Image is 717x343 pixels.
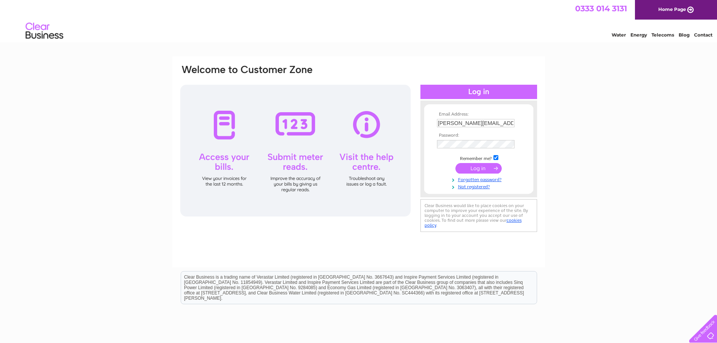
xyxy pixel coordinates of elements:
[455,163,502,174] input: Submit
[575,4,627,13] a: 0333 014 3131
[181,4,537,37] div: Clear Business is a trading name of Verastar Limited (registered in [GEOGRAPHIC_DATA] No. 3667643...
[679,32,690,38] a: Blog
[437,183,522,190] a: Not registered?
[25,20,64,43] img: logo.png
[435,112,522,117] th: Email Address:
[435,154,522,162] td: Remember me?
[694,32,712,38] a: Contact
[630,32,647,38] a: Energy
[652,32,674,38] a: Telecoms
[420,199,537,232] div: Clear Business would like to place cookies on your computer to improve your experience of the sit...
[437,175,522,183] a: Forgotten password?
[612,32,626,38] a: Water
[425,218,522,228] a: cookies policy
[435,133,522,138] th: Password:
